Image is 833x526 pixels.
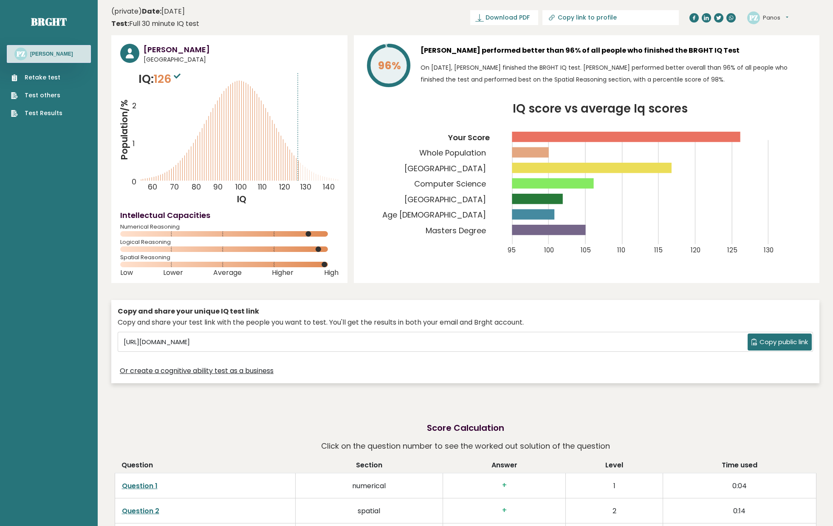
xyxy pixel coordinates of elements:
div: Copy and share your test link with the people you want to test. You'll get the results in both yo... [118,317,813,328]
div: (private) [111,6,199,29]
td: 1 [565,473,663,498]
p: Click on the question number to see the worked out solution of the question [321,438,610,454]
p: On [DATE], [PERSON_NAME] finished the BRGHT IQ test. [PERSON_NAME] performed better overall than ... [421,62,810,85]
tspan: 130 [764,246,774,255]
tspan: 100 [235,182,247,192]
th: Section [295,460,443,473]
tspan: 130 [300,182,311,192]
tspan: 120 [279,182,290,192]
tspan: Masters Degree [425,225,486,236]
span: Spatial Reasoning [120,256,339,259]
tspan: Whole Population [419,147,486,158]
h3: [PERSON_NAME] performed better than 96% of all people who finished the BRGHT IQ Test [421,44,810,57]
tspan: [GEOGRAPHIC_DATA] [404,163,486,174]
tspan: Age [DEMOGRAPHIC_DATA] [382,209,486,220]
th: Time used [663,460,816,473]
tspan: Your Score [447,132,489,143]
td: 0:14 [663,498,816,523]
a: Or create a cognitive ability test as a business [120,366,274,376]
tspan: 120 [691,246,700,255]
p: IQ: [138,71,183,88]
span: Lower [163,271,183,274]
tspan: 90 [213,182,223,192]
h3: + [450,481,559,490]
tspan: 140 [322,182,334,192]
tspan: 60 [148,182,157,192]
th: Level [565,460,663,473]
span: Numerical Reasoning [120,225,339,229]
div: Full 30 minute IQ test [111,19,199,29]
span: Download PDF [486,13,530,22]
tspan: 115 [654,246,663,255]
h4: Intellectual Capacities [120,209,339,221]
tspan: [GEOGRAPHIC_DATA] [404,194,486,205]
b: Test: [111,19,129,28]
time: [DATE] [142,6,185,17]
tspan: 0 [132,177,136,187]
tspan: 80 [192,182,201,192]
tspan: 110 [258,182,267,192]
tspan: 100 [544,246,554,255]
tspan: 70 [170,182,179,192]
tspan: 105 [581,246,591,255]
span: Logical Reasoning [120,240,339,244]
td: 0:04 [663,473,816,498]
tspan: 110 [617,246,625,255]
th: Question [115,460,295,473]
td: 2 [565,498,663,523]
td: spatial [295,498,443,523]
tspan: 95 [508,246,516,255]
span: Higher [272,271,294,274]
span: Low [120,271,133,274]
b: Date: [142,6,161,16]
h2: Score Calculation [427,421,504,434]
a: Test Results [11,109,62,118]
button: Panos [763,14,788,22]
span: High [324,271,339,274]
h3: [PERSON_NAME] [30,51,73,57]
span: Copy public link [760,337,808,347]
tspan: 2 [132,101,136,111]
h3: + [450,506,559,515]
a: Retake test [11,73,62,82]
h3: [PERSON_NAME] [144,44,339,55]
td: numerical [295,473,443,498]
text: PZ [749,12,758,22]
tspan: Population/% [118,99,130,160]
a: Question 1 [122,481,158,491]
span: Average [213,271,242,274]
a: Question 2 [122,506,159,516]
a: Test others [11,91,62,100]
button: Copy public link [748,334,812,351]
tspan: Computer Science [414,178,486,189]
tspan: 96% [378,58,401,73]
span: [GEOGRAPHIC_DATA] [144,55,339,64]
th: Answer [443,460,566,473]
tspan: IQ [237,193,246,205]
tspan: 125 [727,246,737,255]
div: Copy and share your unique IQ test link [118,306,813,317]
a: Download PDF [470,10,538,25]
span: 126 [154,71,183,87]
a: Brght [31,15,67,28]
tspan: IQ score vs average Iq scores [513,100,688,117]
text: PZ [16,49,25,59]
tspan: 1 [133,138,135,148]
